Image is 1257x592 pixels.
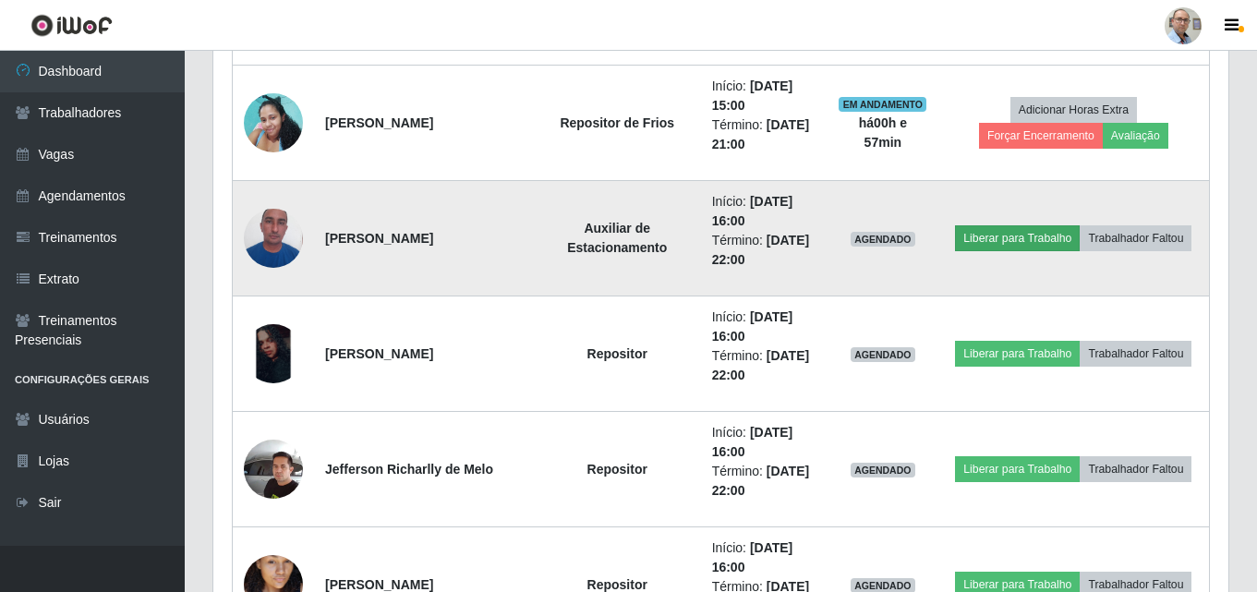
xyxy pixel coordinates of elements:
li: Início: [712,77,816,115]
strong: [PERSON_NAME] [325,577,433,592]
li: Término: [712,231,816,270]
strong: [PERSON_NAME] [325,231,433,246]
strong: Repositor [587,346,647,361]
button: Trabalhador Faltou [1080,456,1191,482]
button: Forçar Encerramento [979,123,1103,149]
time: [DATE] 16:00 [712,540,793,574]
img: 1704829522631.jpeg [244,324,303,383]
button: Liberar para Trabalho [955,225,1080,251]
span: AGENDADO [851,463,915,477]
span: EM ANDAMENTO [839,97,926,112]
li: Início: [712,423,816,462]
img: 1737237612855.jpeg [244,83,303,162]
button: Adicionar Horas Extra [1010,97,1137,123]
time: [DATE] 16:00 [712,194,793,228]
strong: [PERSON_NAME] [325,115,433,130]
strong: Auxiliar de Estacionamento [567,221,667,255]
button: Avaliação [1103,123,1168,149]
span: AGENDADO [851,232,915,247]
time: [DATE] 15:00 [712,79,793,113]
strong: Repositor [587,462,647,477]
button: Liberar para Trabalho [955,456,1080,482]
li: Término: [712,115,816,154]
strong: há 00 h e 57 min [859,115,907,150]
li: Término: [712,462,816,501]
img: CoreUI Logo [30,14,113,37]
li: Início: [712,538,816,577]
li: Início: [712,192,816,231]
button: Liberar para Trabalho [955,341,1080,367]
time: [DATE] 16:00 [712,309,793,344]
button: Trabalhador Faltou [1080,225,1191,251]
img: 1708955862155.jpeg [244,440,303,499]
strong: [PERSON_NAME] [325,346,433,361]
li: Início: [712,308,816,346]
time: [DATE] 16:00 [712,425,793,459]
li: Término: [712,346,816,385]
img: 1728497043228.jpeg [244,199,303,277]
strong: Jefferson Richarlly de Melo [325,462,493,477]
button: Trabalhador Faltou [1080,341,1191,367]
strong: Repositor de Frios [560,115,674,130]
span: AGENDADO [851,347,915,362]
strong: Repositor [587,577,647,592]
